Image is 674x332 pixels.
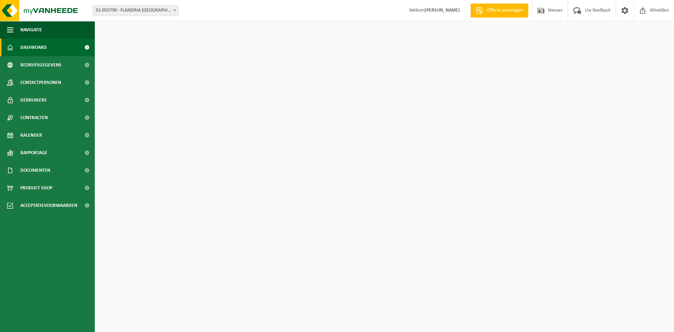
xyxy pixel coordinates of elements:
span: 01-055790 - FLANDRIA NV - KRUISEM [93,5,179,16]
span: Rapportage [20,144,47,162]
span: Dashboard [20,39,47,56]
span: Product Shop [20,179,52,197]
strong: [PERSON_NAME] [425,8,460,13]
span: Bedrijfsgegevens [20,56,61,74]
span: Acceptatievoorwaarden [20,197,77,214]
span: Kalender [20,126,42,144]
span: Offerte aanvragen [485,7,525,14]
span: Contracten [20,109,48,126]
span: 01-055790 - FLANDRIA NV - KRUISEM [93,6,178,15]
span: Documenten [20,162,50,179]
span: Navigatie [20,21,42,39]
span: Contactpersonen [20,74,61,91]
span: Gebruikers [20,91,47,109]
a: Offerte aanvragen [470,4,528,18]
